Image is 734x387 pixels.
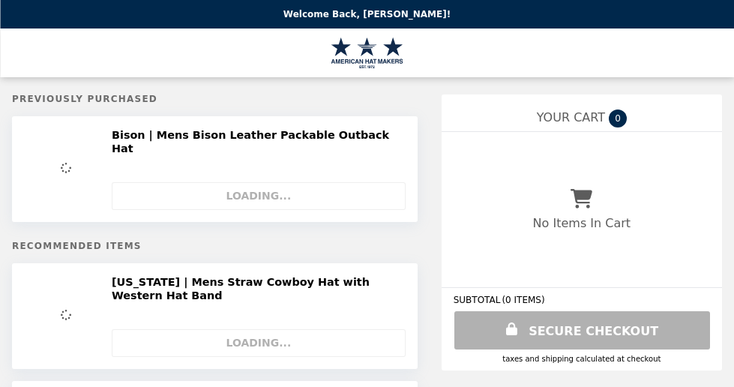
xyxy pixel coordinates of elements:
span: SUBTOTAL [454,295,502,305]
span: ( 0 ITEMS ) [502,295,544,305]
h2: Bison | Mens Bison Leather Packable Outback Hat [112,128,397,156]
span: 0 [609,109,627,127]
p: Welcome Back, [PERSON_NAME]! [283,9,451,19]
h2: [US_STATE] | Mens Straw Cowboy Hat with Western Hat Band [112,275,397,303]
span: YOUR CART [537,110,605,124]
h5: Recommended Items [12,241,418,251]
div: Taxes and Shipping calculated at checkout [454,355,710,363]
img: Brand Logo [331,37,403,68]
h5: Previously Purchased [12,94,418,104]
p: No Items In Cart [533,216,631,230]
